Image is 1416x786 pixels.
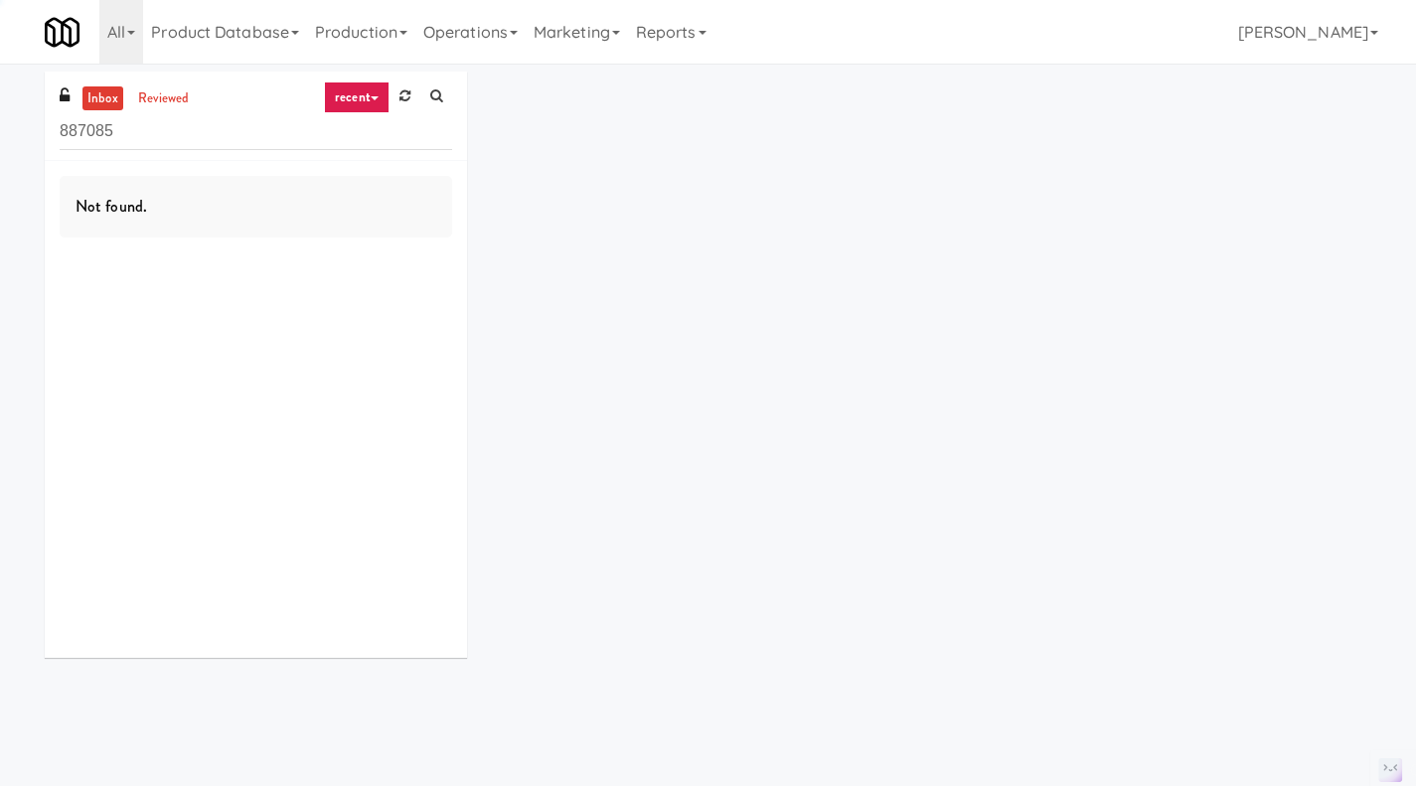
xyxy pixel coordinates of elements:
span: Not found. [76,195,147,218]
input: Search vision orders [60,113,452,150]
a: inbox [82,86,123,111]
img: Micromart [45,15,79,50]
a: recent [324,81,390,113]
a: reviewed [133,86,195,111]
